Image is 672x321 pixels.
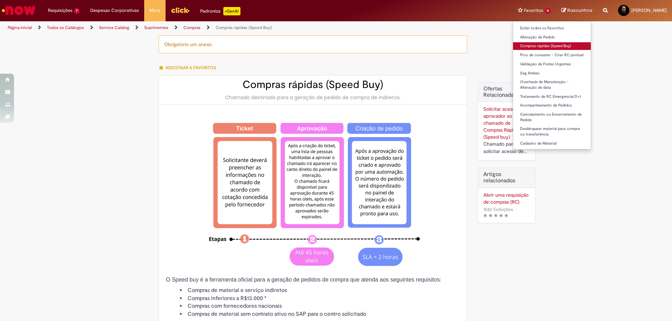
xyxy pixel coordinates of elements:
div: Ofertas Relacionadas [478,82,535,161]
p: +GenAi [223,7,240,15]
ul: Favoritos [513,21,591,149]
a: Service Catalog [99,25,129,30]
a: Todos os Catálogos [47,25,84,30]
div: Padroniza [200,7,240,15]
span: 11 [545,8,551,14]
a: Tratamento de RC Emergencial D+1 [513,93,591,101]
button: Adicionar a Favoritos [159,60,220,75]
a: Exibir todos os Favoritos [513,24,591,32]
span: O Speed buy é a ferramenta oficial para a geração de pedidos de compra que atenda aos seguintes r... [166,277,441,283]
div: Chamado para solicitar acesso de aprovador ao ticket de Speed buy [483,140,530,155]
a: Suprimentos [144,25,168,30]
li: Compras com fornecedores nacionais [180,302,460,310]
span: Adicionar a Favoritos [166,65,216,71]
li: Compras inferiores a R$13.000 * [180,294,460,302]
img: ServiceNow [1,3,37,17]
a: Validação de Fretes Urgentes [513,60,591,68]
span: 1582 Exibições [483,206,513,212]
h3: Artigos relacionados [483,172,530,184]
span: Favoritos [524,7,543,14]
span: Requisições [48,7,72,14]
a: Seg Ambev [513,70,591,77]
li: Compras de material e serviço indiretos [180,286,460,294]
a: Desbloquear material para compra ou transferência [513,125,591,138]
li: Compras de material sem contrato ativo no SAP para o centro solicitado [180,310,460,318]
div: Chamado destinado para a geração de pedido de compra de indiretos. [166,94,460,101]
a: Compras rápidas (Speed Buy) [216,25,272,30]
h2: Compras rápidas (Speed Buy) [166,79,460,90]
a: Alteração de Pedido [513,34,591,41]
ul: Trilhas de página [5,21,443,34]
a: Overhauls de Manutenção - Alteração de data [513,78,591,91]
img: click_logo_yellow_360x200.png [171,5,190,15]
span: More [149,7,160,14]
span: Despesas Corporativas [90,7,139,14]
a: Compras [183,25,201,30]
a: Compras rápidas (Speed Buy) [513,42,591,50]
a: Pico de consumo - Criar RC pontual [513,51,591,59]
a: Cadastro de Material [513,140,591,147]
span: Rascunhos [567,7,593,14]
span: 7 [74,8,80,14]
span: • [514,205,519,214]
a: Acompanhamento de Pedidos [513,102,591,109]
h2: Ofertas Relacionadas [483,86,530,98]
a: Solicitar acesso de aprovador ao chamado de Compras Rápidas (Speed buy) [483,106,524,140]
a: Rascunhos [561,7,593,14]
div: Obrigatório um anexo. [159,35,467,53]
a: Página inicial [8,25,32,30]
a: Cancelamento ou Encerramento de Pedido [513,111,591,124]
span: [PERSON_NAME] [631,7,667,13]
a: Abrir uma requisição de compras (RC) [483,191,530,205]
